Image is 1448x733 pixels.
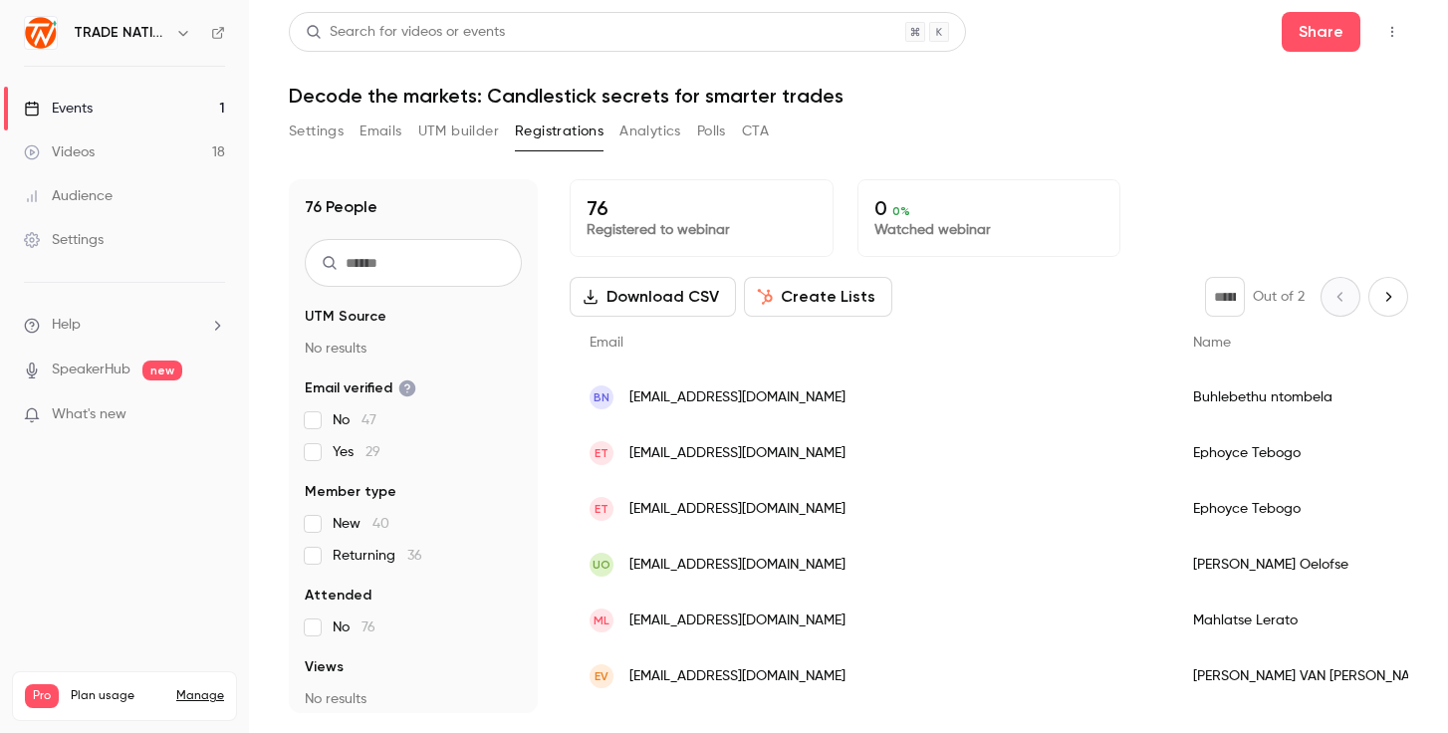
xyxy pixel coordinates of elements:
[570,277,736,317] button: Download CSV
[587,220,817,240] p: Registered to webinar
[629,499,845,520] span: [EMAIL_ADDRESS][DOMAIN_NAME]
[24,230,104,250] div: Settings
[629,666,845,687] span: [EMAIL_ADDRESS][DOMAIN_NAME]
[305,339,522,359] p: No results
[333,410,376,430] span: No
[52,404,126,425] span: What's new
[407,549,422,563] span: 36
[305,195,377,219] h1: 76 People
[201,406,225,424] iframe: Noticeable Trigger
[360,116,401,147] button: Emails
[25,17,57,49] img: TRADE NATION
[590,336,623,350] span: Email
[593,556,610,574] span: uO
[305,657,344,677] span: Views
[24,142,95,162] div: Videos
[24,99,93,119] div: Events
[595,500,608,518] span: ET
[1253,287,1305,307] p: Out of 2
[333,617,375,637] span: No
[305,307,386,327] span: UTM Source
[333,546,422,566] span: Returning
[305,482,396,502] span: Member type
[365,445,380,459] span: 29
[744,277,892,317] button: Create Lists
[333,514,389,534] span: New
[629,443,845,464] span: [EMAIL_ADDRESS][DOMAIN_NAME]
[289,116,344,147] button: Settings
[1193,336,1231,350] span: Name
[874,196,1104,220] p: 0
[305,378,416,398] span: Email verified
[515,116,603,147] button: Registrations
[372,517,389,531] span: 40
[594,388,609,406] span: Bn
[306,22,505,43] div: Search for videos or events
[362,413,376,427] span: 47
[595,444,608,462] span: ET
[629,611,845,631] span: [EMAIL_ADDRESS][DOMAIN_NAME]
[1282,12,1360,52] button: Share
[71,688,164,704] span: Plan usage
[629,387,845,408] span: [EMAIL_ADDRESS][DOMAIN_NAME]
[1368,277,1408,317] button: Next page
[874,220,1104,240] p: Watched webinar
[74,23,167,43] h6: TRADE NATION
[333,442,380,462] span: Yes
[305,586,371,606] span: Attended
[892,204,910,218] span: 0 %
[697,116,726,147] button: Polls
[742,116,769,147] button: CTA
[25,684,59,708] span: Pro
[587,196,817,220] p: 76
[142,361,182,380] span: new
[594,611,609,629] span: ML
[52,315,81,336] span: Help
[629,555,845,576] span: [EMAIL_ADDRESS][DOMAIN_NAME]
[418,116,499,147] button: UTM builder
[362,620,375,634] span: 76
[305,689,522,709] p: No results
[52,360,130,380] a: SpeakerHub
[24,186,113,206] div: Audience
[176,688,224,704] a: Manage
[289,84,1408,108] h1: Decode the markets: Candlestick secrets for smarter trades
[595,667,608,685] span: EV
[619,116,681,147] button: Analytics
[24,315,225,336] li: help-dropdown-opener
